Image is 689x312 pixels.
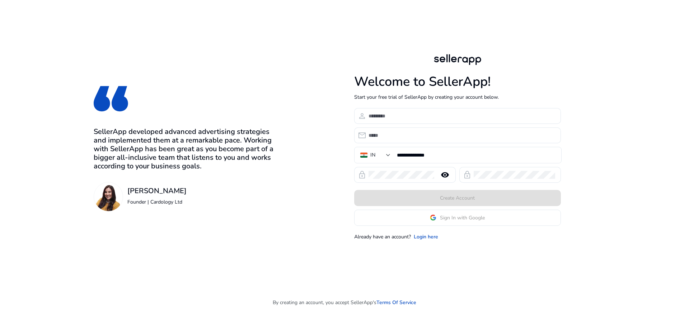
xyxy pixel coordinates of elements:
span: person [358,112,366,120]
span: lock [463,171,472,179]
mat-icon: remove_red_eye [436,171,454,179]
a: Terms Of Service [376,299,416,306]
h1: Welcome to SellerApp! [354,74,561,89]
h3: [PERSON_NAME] [127,187,187,195]
p: Start your free trial of SellerApp by creating your account below. [354,93,561,101]
div: IN [370,151,375,159]
h3: SellerApp developed advanced advertising strategies and implemented them at a remarkable pace. Wo... [94,127,277,171]
span: email [358,131,366,140]
p: Founder | Cardology Ltd [127,198,187,206]
span: lock [358,171,366,179]
a: Login here [414,233,438,241]
p: Already have an account? [354,233,411,241]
